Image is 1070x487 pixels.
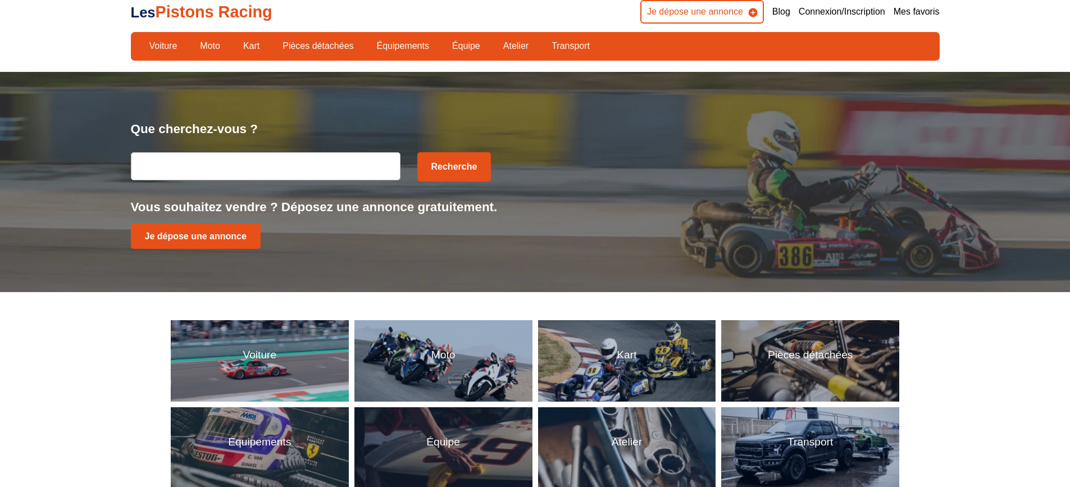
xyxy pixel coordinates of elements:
[768,348,853,363] p: Pièces détachées
[354,320,532,402] a: MotoMoto
[612,435,642,450] p: Atelier
[236,37,267,56] a: Kart
[772,6,790,18] a: Blog
[131,120,940,138] p: Que cherchez-vous ?
[131,4,156,20] span: Les
[171,320,349,402] a: VoitureVoiture
[617,348,636,363] p: Kart
[445,37,488,56] a: Équipe
[538,320,716,402] a: KartKart
[417,152,491,181] button: Recherche
[370,37,436,56] a: Équipements
[894,6,940,18] a: Mes favoris
[799,6,885,18] a: Connexion/Inscription
[142,37,185,56] a: Voiture
[131,3,272,21] a: LesPistons Racing
[431,348,456,363] p: Moto
[721,320,899,402] a: Pièces détachéesPièces détachées
[131,198,940,216] p: Vous souhaitez vendre ? Déposez une annonce gratuitement.
[426,435,460,450] p: Équipe
[131,224,261,249] a: Je dépose une annonce
[243,348,276,363] p: Voiture
[544,37,597,56] a: Transport
[787,435,833,450] p: Transport
[193,37,227,56] a: Moto
[275,37,361,56] a: Pièces détachées
[228,435,291,450] p: Équipements
[496,37,536,56] a: Atelier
